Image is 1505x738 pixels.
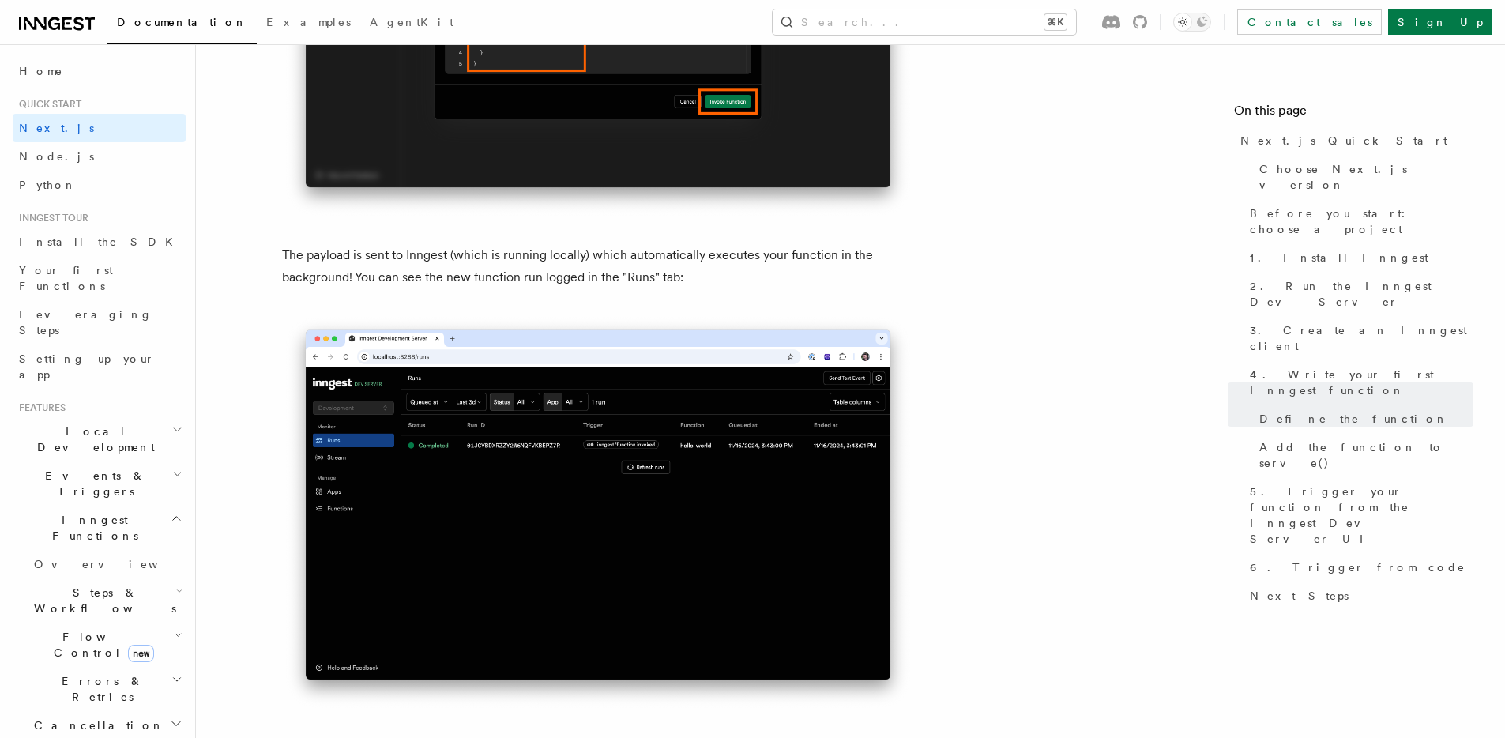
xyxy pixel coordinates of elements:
[13,506,186,550] button: Inngest Functions
[1044,14,1067,30] kbd: ⌘K
[1244,316,1473,360] a: 3. Create an Inngest client
[28,673,171,705] span: Errors & Retries
[1250,205,1473,237] span: Before you start: choose a project
[13,142,186,171] a: Node.js
[1237,9,1382,35] a: Contact sales
[370,16,453,28] span: AgentKit
[128,645,154,662] span: new
[13,417,186,461] button: Local Development
[19,264,113,292] span: Your first Functions
[13,212,88,224] span: Inngest tour
[1388,9,1492,35] a: Sign Up
[19,63,63,79] span: Home
[1244,360,1473,405] a: 4. Write your first Inngest function
[1259,439,1473,471] span: Add the function to serve()
[19,352,155,381] span: Setting up your app
[1250,484,1473,547] span: 5. Trigger your function from the Inngest Dev Server UI
[13,256,186,300] a: Your first Functions
[107,5,257,44] a: Documentation
[13,424,172,455] span: Local Development
[282,314,914,711] img: Inngest Dev Server web interface's runs tab with a single completed run displayed
[1244,477,1473,553] a: 5. Trigger your function from the Inngest Dev Server UI
[1253,155,1473,199] a: Choose Next.js version
[1250,278,1473,310] span: 2. Run the Inngest Dev Server
[1259,161,1473,193] span: Choose Next.js version
[19,122,94,134] span: Next.js
[1234,126,1473,155] a: Next.js Quick Start
[34,558,197,570] span: Overview
[28,623,186,667] button: Flow Controlnew
[257,5,360,43] a: Examples
[1244,199,1473,243] a: Before you start: choose a project
[1250,322,1473,354] span: 3. Create an Inngest client
[360,5,463,43] a: AgentKit
[13,401,66,414] span: Features
[13,228,186,256] a: Install the SDK
[19,235,182,248] span: Install the SDK
[1244,243,1473,272] a: 1. Install Inngest
[13,468,172,499] span: Events & Triggers
[1234,101,1473,126] h4: On this page
[19,308,152,337] span: Leveraging Steps
[282,244,914,288] p: The payload is sent to Inngest (which is running locally) which automatically executes your funct...
[13,171,186,199] a: Python
[1173,13,1211,32] button: Toggle dark mode
[19,150,94,163] span: Node.js
[13,98,81,111] span: Quick start
[28,717,164,733] span: Cancellation
[13,512,171,544] span: Inngest Functions
[117,16,247,28] span: Documentation
[773,9,1076,35] button: Search...⌘K
[1244,272,1473,316] a: 2. Run the Inngest Dev Server
[13,57,186,85] a: Home
[1244,553,1473,582] a: 6. Trigger from code
[1250,250,1428,265] span: 1. Install Inngest
[1253,405,1473,433] a: Define the function
[28,578,186,623] button: Steps & Workflows
[28,667,186,711] button: Errors & Retries
[1253,433,1473,477] a: Add the function to serve()
[1250,559,1465,575] span: 6. Trigger from code
[28,629,174,661] span: Flow Control
[1240,133,1447,149] span: Next.js Quick Start
[1250,367,1473,398] span: 4. Write your first Inngest function
[266,16,351,28] span: Examples
[28,550,186,578] a: Overview
[13,345,186,389] a: Setting up your app
[13,300,186,345] a: Leveraging Steps
[13,114,186,142] a: Next.js
[28,585,176,616] span: Steps & Workflows
[19,179,77,191] span: Python
[1259,411,1448,427] span: Define the function
[13,461,186,506] button: Events & Triggers
[1244,582,1473,610] a: Next Steps
[1250,588,1349,604] span: Next Steps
